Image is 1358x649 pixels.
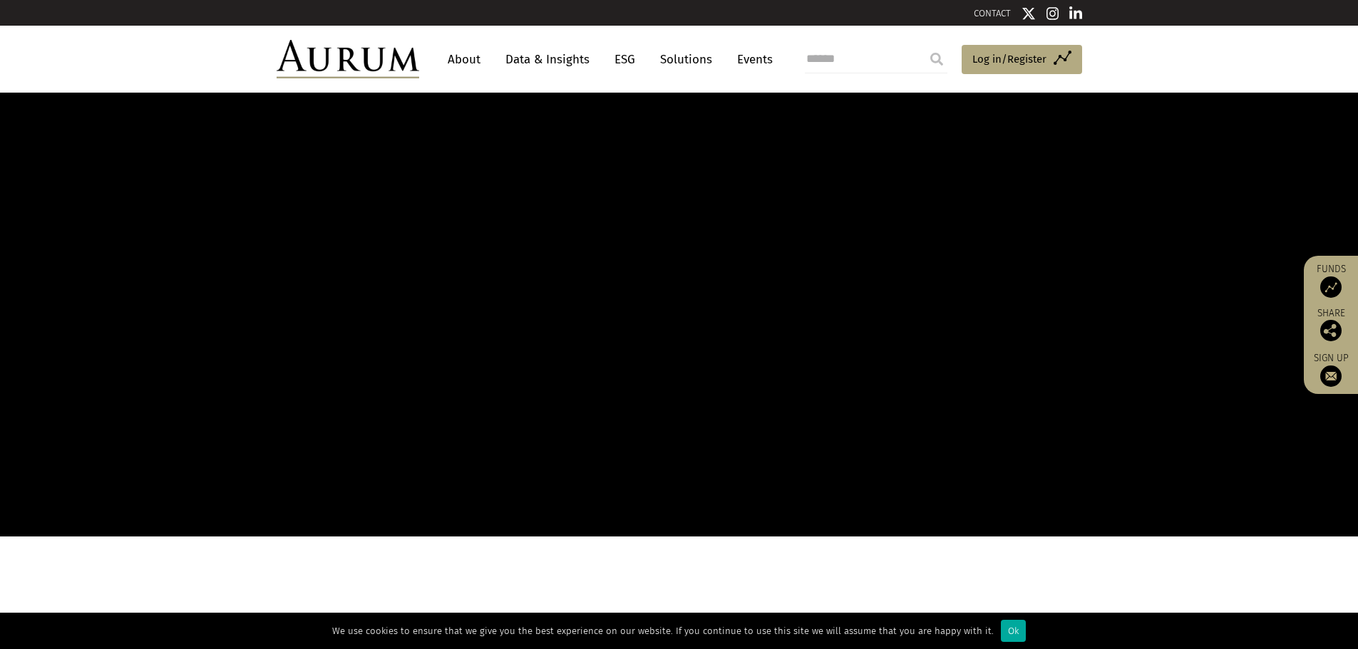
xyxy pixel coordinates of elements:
img: Access Funds [1320,276,1342,298]
div: Share [1311,308,1351,341]
div: Ok [1001,620,1026,642]
a: Log in/Register [962,45,1082,75]
img: Instagram icon [1046,6,1059,21]
a: ESG [607,46,642,73]
input: Submit [922,45,951,73]
a: About [441,46,488,73]
img: Linkedin icon [1069,6,1082,21]
img: Sign up to our newsletter [1320,365,1342,387]
span: Log in/Register [972,51,1046,68]
img: Twitter icon [1022,6,1036,21]
a: CONTACT [974,8,1011,19]
a: Sign up [1311,352,1351,387]
a: Solutions [653,46,719,73]
a: Events [730,46,773,73]
img: Share this post [1320,320,1342,341]
a: Funds [1311,263,1351,298]
img: Aurum [277,40,419,78]
a: Data & Insights [498,46,597,73]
